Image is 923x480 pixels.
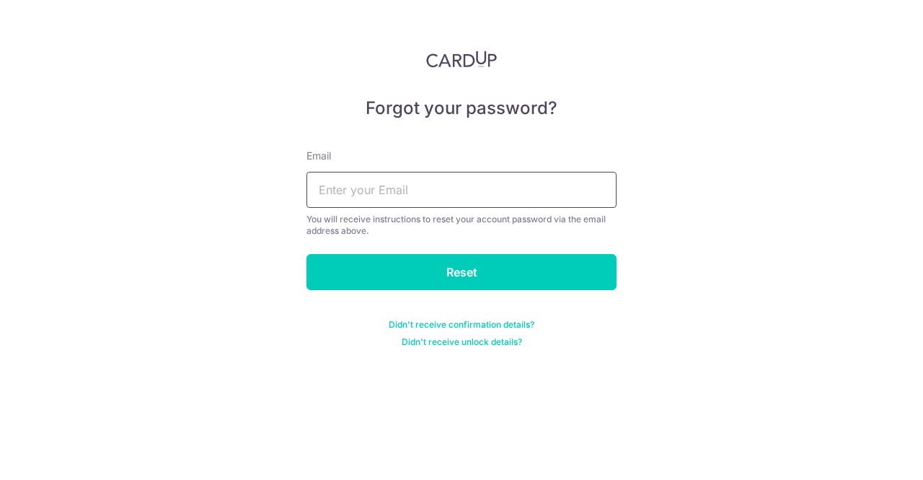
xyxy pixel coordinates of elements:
input: Enter your Email [306,172,617,208]
input: Reset [306,254,617,290]
h5: Forgot your password? [306,97,617,120]
label: Email [306,149,331,163]
a: Didn't receive confirmation details? [389,319,534,331]
div: You will receive instructions to reset your account password via the email address above. [306,214,617,237]
a: Didn't receive unlock details? [402,336,522,348]
img: CardUp Logo [426,51,497,68]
